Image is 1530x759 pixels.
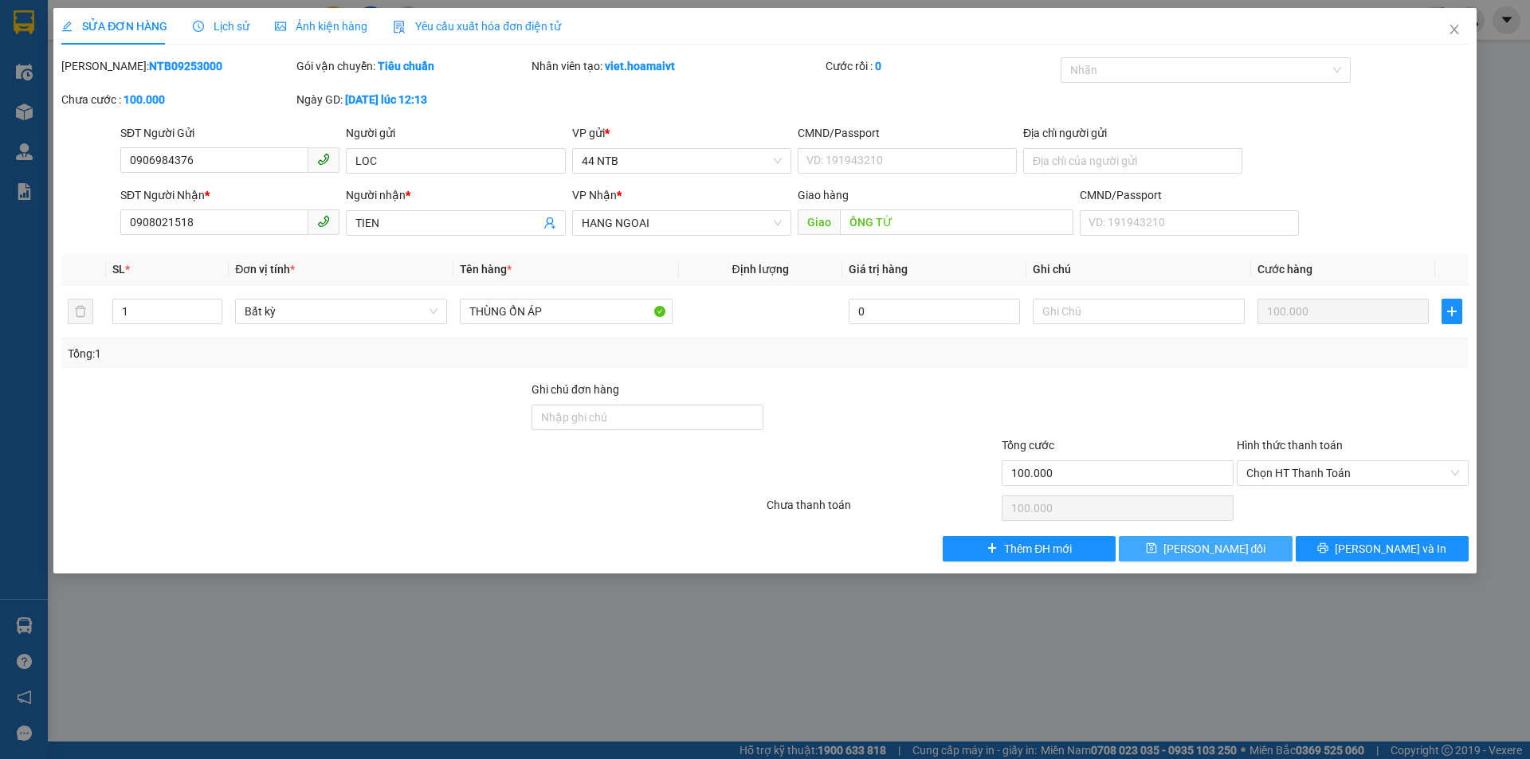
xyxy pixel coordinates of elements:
[61,91,293,108] div: Chưa cước :
[14,33,142,52] div: [PERSON_NAME]
[1257,299,1429,324] input: 0
[875,60,881,72] b: 0
[1023,124,1242,142] div: Địa chỉ người gửi
[68,345,590,362] div: Tổng: 1
[1033,299,1245,324] input: Ghi Chú
[61,21,73,32] span: edit
[1296,536,1469,561] button: printer[PERSON_NAME] và In
[124,93,165,106] b: 100.000
[1119,536,1292,561] button: save[PERSON_NAME] đổi
[317,215,330,228] span: phone
[235,263,295,276] span: Đơn vị tính
[1442,299,1462,324] button: plus
[14,52,142,74] div: 0934528388
[1002,439,1054,452] span: Tổng cước
[572,124,791,142] div: VP gửi
[61,57,293,75] div: [PERSON_NAME]:
[798,124,1017,142] div: CMND/Passport
[275,21,286,32] span: picture
[460,299,672,324] input: VD: Bàn, Ghế
[532,405,763,430] input: Ghi chú đơn hàng
[317,153,330,166] span: phone
[1023,148,1242,174] input: Địa chỉ của người gửi
[582,149,782,173] span: 44 NTB
[543,217,556,229] span: user-add
[1257,263,1312,276] span: Cước hàng
[798,209,840,235] span: Giao
[12,103,144,122] div: 30.000
[1237,439,1343,452] label: Hình thức thanh toán
[275,20,367,33] span: Ảnh kiện hàng
[393,20,561,33] span: Yêu cầu xuất hóa đơn điện tử
[1442,305,1461,318] span: plus
[1080,186,1299,204] div: CMND/Passport
[120,124,339,142] div: SĐT Người Gửi
[849,263,908,276] span: Giá trị hàng
[826,57,1057,75] div: Cước rồi :
[1246,461,1459,485] span: Chọn HT Thanh Toán
[296,57,528,75] div: Gói vận chuyển:
[193,20,249,33] span: Lịch sử
[345,93,427,106] b: [DATE] lúc 12:13
[765,496,1000,524] div: Chưa thanh toán
[68,299,93,324] button: delete
[346,124,565,142] div: Người gửi
[346,186,565,204] div: Người nhận
[1026,254,1251,285] th: Ghi chú
[153,15,191,32] span: Nhận:
[1448,23,1461,36] span: close
[393,21,406,33] img: icon
[14,15,38,32] span: Gửi:
[245,299,437,323] span: Bất kỳ
[112,263,125,276] span: SL
[798,189,849,201] span: Giao hàng
[1146,542,1157,555] span: save
[572,189,617,201] span: VP Nhận
[153,52,265,74] div: 0378022778
[1335,540,1446,558] span: [PERSON_NAME] và In
[1004,540,1072,558] span: Thêm ĐH mới
[582,211,782,235] span: HANG NGOAI
[1163,540,1266,558] span: [PERSON_NAME] đổi
[14,74,142,93] div: 196/9_Cộng.Hòa
[153,33,265,52] div: Đài
[12,104,27,121] span: R :
[732,263,789,276] span: Định lượng
[460,263,512,276] span: Tên hàng
[378,60,434,72] b: Tiêu chuẩn
[1317,542,1328,555] span: printer
[532,383,619,396] label: Ghi chú đơn hàng
[532,57,822,75] div: Nhân viên tạo:
[605,60,675,72] b: viet.hoamaivt
[943,536,1116,561] button: plusThêm ĐH mới
[1432,8,1477,53] button: Close
[61,20,167,33] span: SỬA ĐƠN HÀNG
[193,21,204,32] span: clock-circle
[149,60,222,72] b: NTB09253000
[14,14,142,33] div: 44 NTB
[296,91,528,108] div: Ngày GD:
[120,186,339,204] div: SĐT Người Nhận
[840,209,1073,235] input: Dọc đường
[987,542,998,555] span: plus
[153,14,265,33] div: Bình Giã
